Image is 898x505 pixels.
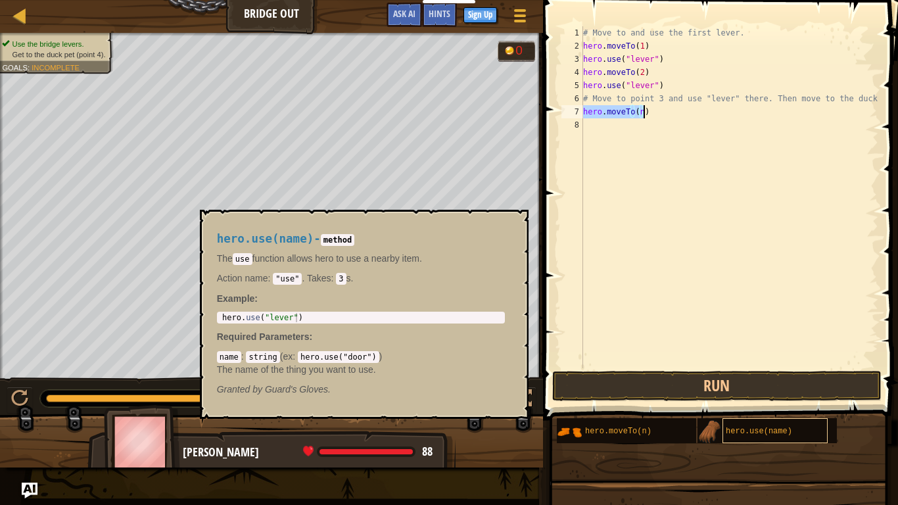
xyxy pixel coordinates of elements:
[241,351,247,362] span: :
[217,384,331,395] em: Guard's Gloves.
[32,63,80,72] span: Incomplete
[22,483,37,498] button: Ask AI
[104,405,180,478] img: thang_avatar_frame.png
[336,273,346,285] code: 3
[217,233,505,245] h4: -
[498,41,535,62] div: Team 'humans' has 0 gold.
[463,7,497,23] button: Sign Up
[246,351,279,363] code: string
[243,273,268,283] span: name
[561,92,583,105] div: 6
[217,293,258,304] strong: :
[331,273,337,283] span: :
[561,66,583,79] div: 4
[7,387,33,414] button: Ctrl + P: Pause
[183,444,442,461] div: [PERSON_NAME]
[28,63,32,72] span: :
[321,234,354,246] code: method
[217,273,243,283] span: Action
[557,420,582,445] img: portrait.png
[393,7,415,20] span: Ask AI
[217,351,241,363] code: name
[515,44,529,57] div: 0
[217,293,255,304] span: Example
[307,273,331,283] span: Takes
[233,253,252,265] code: use
[304,273,353,283] span: s.
[2,63,28,72] span: Goals
[561,105,583,118] div: 7
[12,39,84,48] span: Use the bridge levers.
[310,331,313,342] span: :
[298,351,379,363] code: hero.use("door")
[217,232,314,245] span: hero.use(name)
[726,427,792,436] span: hero.use(name)
[268,273,273,283] span: :
[429,7,450,20] span: Hints
[12,50,106,59] span: Get to the duck pet (point 4).
[561,79,583,92] div: 5
[422,443,433,460] span: 88
[504,3,536,34] button: Show game menu
[283,351,293,362] span: ex
[303,446,433,458] div: health: 88 / 88
[2,39,105,49] li: Use the bridge levers.
[387,3,422,27] button: Ask AI
[561,39,583,53] div: 2
[552,371,882,401] button: Run
[697,420,722,445] img: portrait.png
[293,351,298,362] span: :
[217,363,505,376] p: The name of the thing you want to use.
[217,273,305,283] span: .
[217,331,310,342] span: Required Parameters
[561,53,583,66] div: 3
[561,26,583,39] div: 1
[273,273,302,285] code: "use"
[217,252,505,265] p: The function allows hero to use a nearby item.
[217,384,265,395] span: Granted by
[585,427,651,436] span: hero.moveTo(n)
[561,118,583,132] div: 8
[217,350,505,376] div: ( )
[2,49,105,60] li: Get to the duck pet (point 4).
